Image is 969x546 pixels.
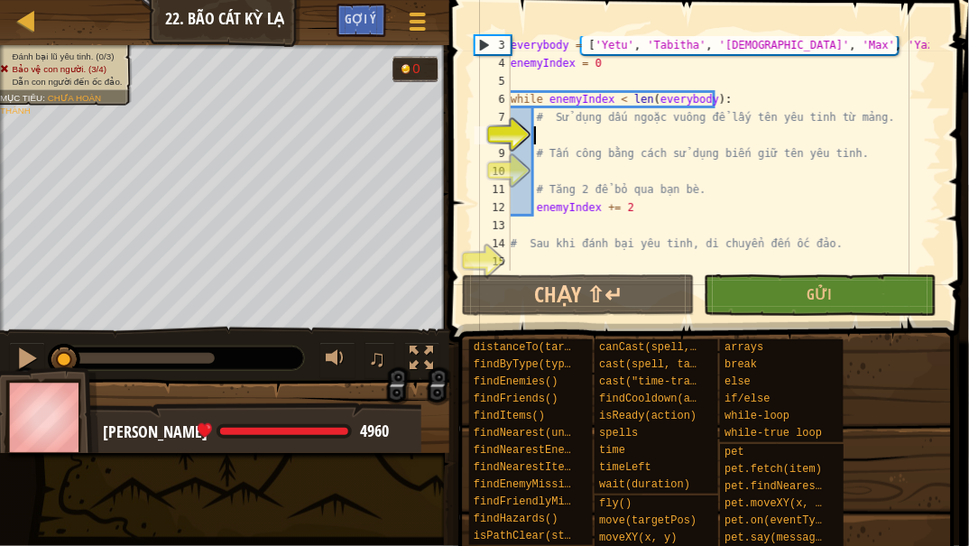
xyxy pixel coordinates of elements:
[599,393,729,405] span: findCooldown(action)
[392,56,438,82] div: Team 'humans' has 0 gold.
[475,72,511,90] div: 5
[42,93,47,103] span: :
[599,532,677,544] span: moveXY(x, y)
[724,463,822,476] span: pet.fetch(item)
[474,341,591,354] span: distanceTo(target)
[599,461,651,474] span: timeLeft
[474,530,623,542] span: isPathClear(start, end)
[346,10,377,27] span: Gợi ý
[724,358,757,371] span: break
[724,427,822,440] span: while-true loop
[404,342,440,379] button: Bật tắt chế độ toàn màn hình
[599,514,697,527] span: move(targetPos)
[807,284,833,304] span: Gửi
[599,478,690,491] span: wait(duration)
[475,108,511,126] div: 7
[365,342,395,379] button: ♫
[724,410,789,422] span: while-loop
[474,427,591,440] span: findNearest(units)
[475,162,511,180] div: 10
[412,61,430,75] div: 0
[12,51,114,61] span: Đánh bại lũ yêu tinh. (0/3)
[361,420,390,442] span: 4960
[599,444,625,457] span: time
[724,514,893,527] span: pet.on(eventType, handler)
[599,427,638,440] span: spells
[475,253,511,271] div: 15
[704,274,937,316] button: Gửi
[395,4,440,46] button: Hiện game menu
[475,235,511,253] div: 14
[475,54,511,72] div: 4
[599,375,774,388] span: cast("time-travel", target)
[475,144,511,162] div: 9
[599,497,632,510] span: fly()
[724,497,828,510] span: pet.moveXY(x, y)
[475,199,511,217] div: 12
[724,393,770,405] span: if/else
[475,217,511,235] div: 13
[599,410,697,422] span: isReady(action)
[475,180,511,199] div: 11
[724,341,763,354] span: arrays
[474,375,558,388] span: findEnemies()
[599,358,723,371] span: cast(spell, target)
[599,341,742,354] span: canCast(spell, target)
[474,393,558,405] span: findFriends()
[103,421,403,444] div: [PERSON_NAME]
[319,342,355,379] button: Tùy chỉnh âm lượng
[475,36,511,54] div: 3
[724,446,744,458] span: pet
[724,480,900,493] span: pet.findNearestByType(type)
[474,478,597,491] span: findEnemyMissiles()
[12,77,122,87] span: Dẫn con người đến ốc đảo.
[474,444,591,457] span: findNearestEnemy()
[474,513,558,525] span: findHazards()
[9,342,45,379] button: Ctrl + P: Pause
[12,64,106,74] span: Bảo vệ con người. (3/4)
[474,358,623,371] span: findByType(type, units)
[368,345,386,372] span: ♫
[475,90,511,108] div: 6
[474,461,584,474] span: findNearestItem()
[474,410,545,422] span: findItems()
[462,274,695,316] button: Chạy ⇧↵
[474,495,616,508] span: findFriendlyMissiles()
[724,375,751,388] span: else
[475,126,511,144] div: 8
[724,532,828,544] span: pet.say(message)
[198,423,390,440] div: health: 4960 / 4960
